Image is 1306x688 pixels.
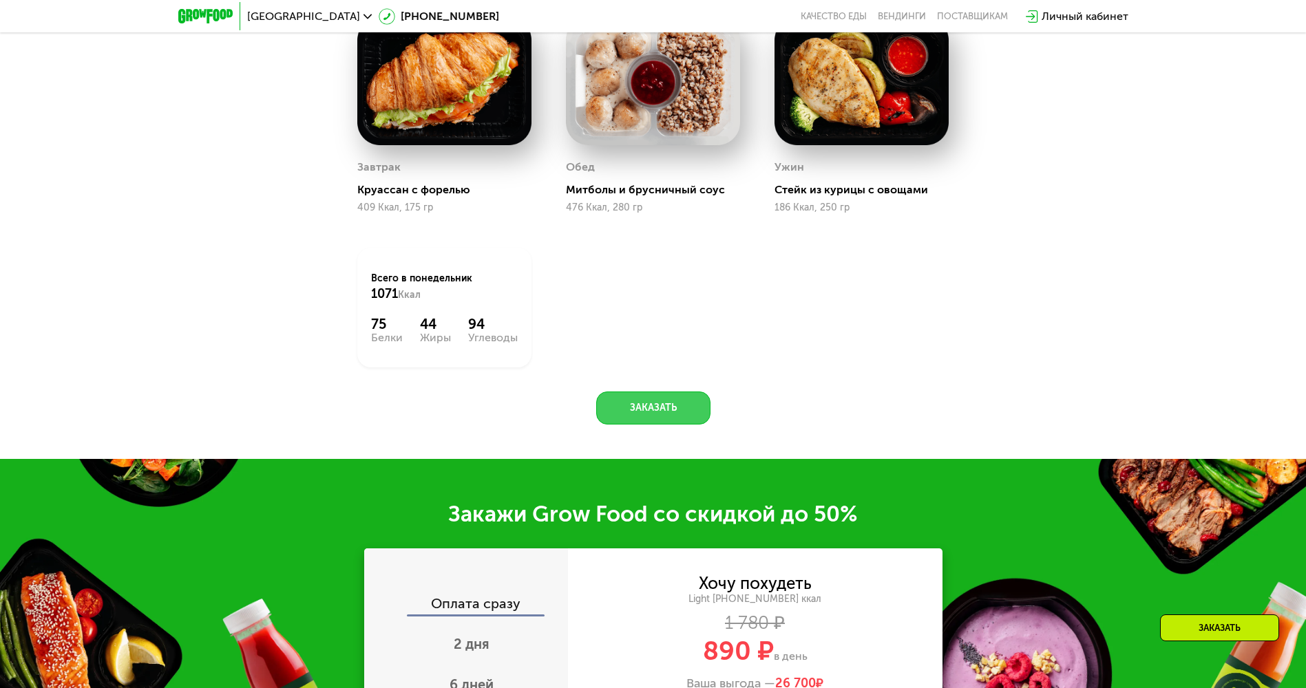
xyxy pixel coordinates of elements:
[566,183,751,197] div: Митболы и брусничный соус
[398,289,421,301] span: Ккал
[468,316,518,332] div: 94
[371,332,403,343] div: Белки
[420,316,451,332] div: 44
[775,202,949,213] div: 186 Ккал, 250 гр
[371,272,518,302] div: Всего в понедельник
[566,157,595,178] div: Обед
[937,11,1008,22] div: поставщикам
[568,616,942,631] div: 1 780 ₽
[774,649,808,663] span: в день
[357,202,531,213] div: 409 Ккал, 175 гр
[468,332,518,343] div: Углеводы
[703,635,774,667] span: 890 ₽
[371,316,403,332] div: 75
[878,11,926,22] a: Вендинги
[568,593,942,605] div: Light [PHONE_NUMBER] ккал
[1160,614,1279,641] div: Заказать
[775,157,804,178] div: Ужин
[366,596,568,614] div: Оплата сразу
[699,576,812,591] div: Хочу похудеть
[247,11,360,22] span: [GEOGRAPHIC_DATA]
[357,157,401,178] div: Завтрак
[420,332,451,343] div: Жиры
[379,8,499,25] a: [PHONE_NUMBER]
[454,636,489,652] span: 2 дня
[775,183,960,197] div: Стейк из курицы с овощами
[357,183,543,197] div: Круассан с форелью
[371,286,398,301] span: 1071
[1042,8,1128,25] div: Личный кабинет
[566,202,740,213] div: 476 Ккал, 280 гр
[801,11,867,22] a: Качество еды
[596,391,710,424] button: Заказать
